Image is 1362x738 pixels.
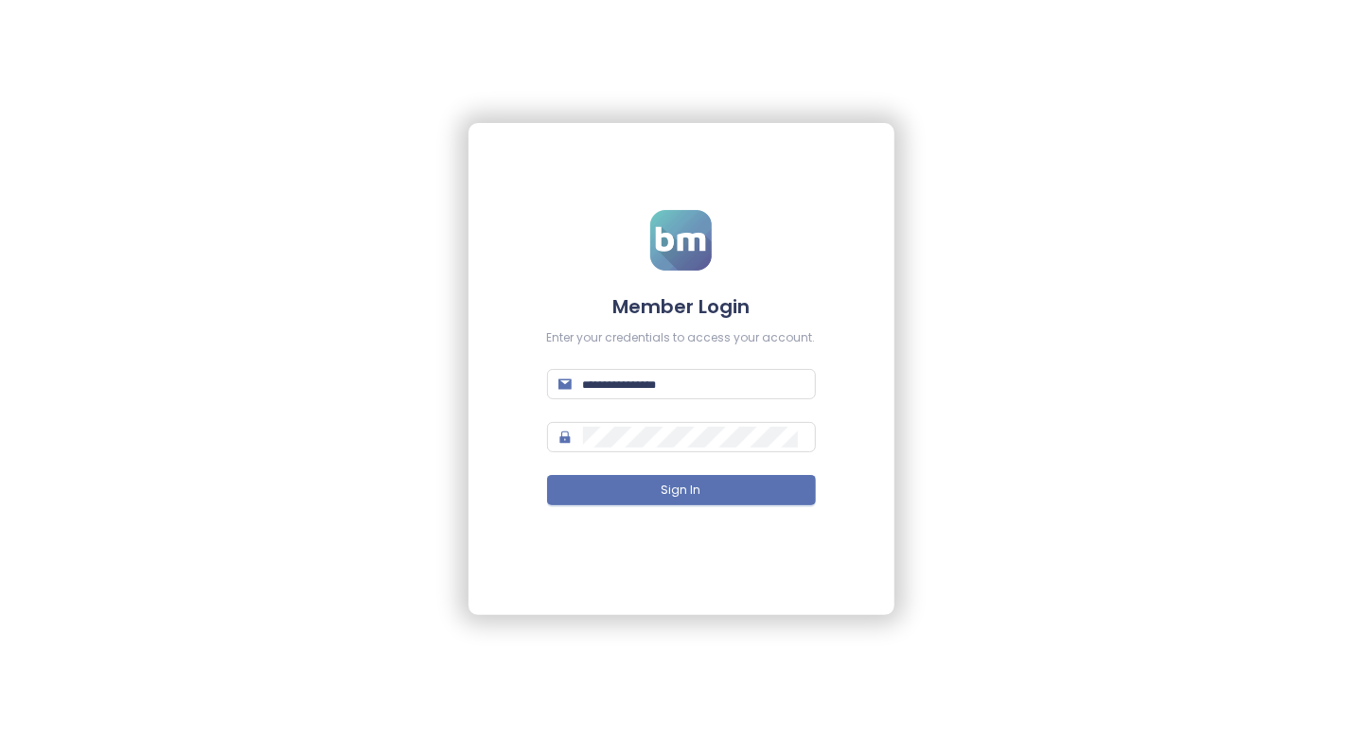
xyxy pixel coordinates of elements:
img: logo [650,210,712,271]
button: Sign In [547,475,816,505]
span: mail [558,378,572,391]
span: lock [558,430,572,444]
span: Sign In [662,482,701,500]
h4: Member Login [547,293,816,320]
div: Enter your credentials to access your account. [547,329,816,347]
